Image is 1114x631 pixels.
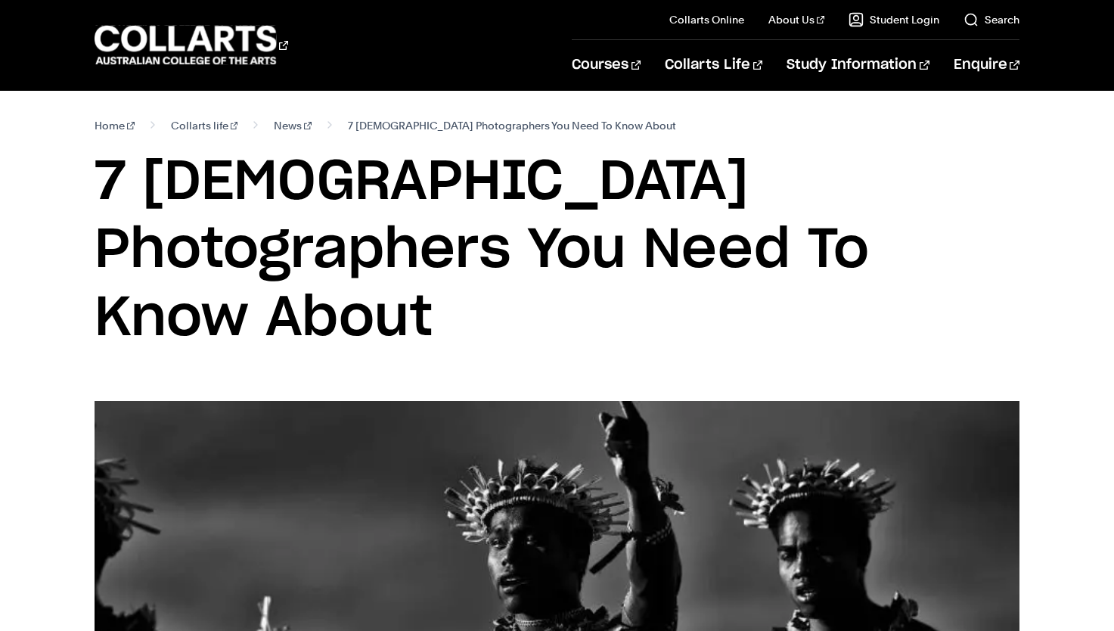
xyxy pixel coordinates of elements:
[787,40,929,90] a: Study Information
[954,40,1019,90] a: Enquire
[171,115,238,136] a: Collarts life
[274,115,312,136] a: News
[964,12,1019,27] a: Search
[348,115,676,136] span: 7 [DEMOGRAPHIC_DATA] Photographers You Need To Know About
[669,12,744,27] a: Collarts Online
[665,40,762,90] a: Collarts Life
[768,12,824,27] a: About Us
[849,12,939,27] a: Student Login
[572,40,641,90] a: Courses
[95,115,135,136] a: Home
[95,148,1019,353] h1: 7 [DEMOGRAPHIC_DATA] Photographers You Need To Know About
[95,23,288,67] div: Go to homepage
